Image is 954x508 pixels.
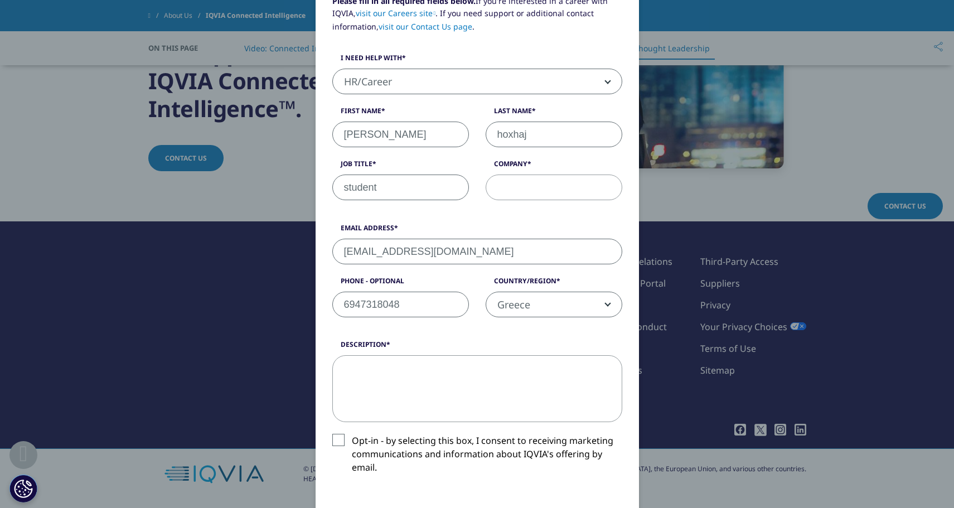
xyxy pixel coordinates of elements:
label: First Name [332,106,469,122]
span: HR/Career [332,69,622,94]
span: HR/Career [333,69,622,95]
button: Ρυθμίσεις για τα cookies [9,475,37,502]
label: Company [486,159,622,175]
label: Phone - Optional [332,276,469,292]
span: Greece [486,292,622,317]
label: Country/Region [486,276,622,292]
a: visit our Careers site [356,8,436,18]
label: Job Title [332,159,469,175]
label: I need help with [332,53,622,69]
label: Opt-in - by selecting this box, I consent to receiving marketing communications and information a... [332,434,622,480]
a: visit our Contact Us page [379,21,472,32]
label: Description [332,340,622,355]
label: Email Address [332,223,622,239]
span: Greece [486,292,622,318]
label: Last Name [486,106,622,122]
